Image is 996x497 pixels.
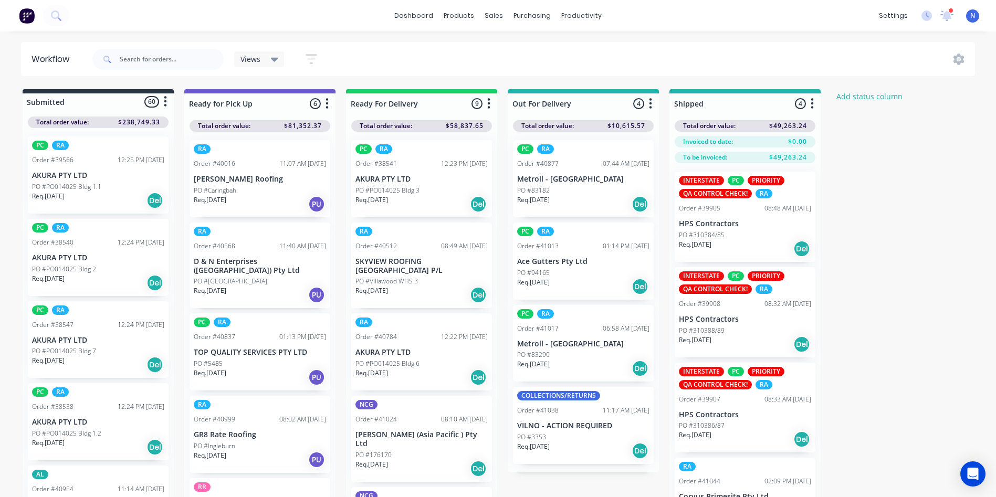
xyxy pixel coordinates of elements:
div: 08:33 AM [DATE] [764,395,811,404]
div: PCRAOrder #3956612:25 PM [DATE]AKURA PTY LTDPO #PO014025 Bldg 1.1Req.[DATE]Del [28,136,169,214]
p: AKURA PTY LTD [355,348,488,357]
p: Req. [DATE] [355,195,388,205]
div: PC [728,271,744,281]
img: Factory [19,8,35,24]
p: Metroll - [GEOGRAPHIC_DATA] [517,340,649,348]
div: RA [756,380,772,389]
div: Order #39566 [32,155,74,165]
div: INTERSTATE [679,367,724,376]
div: RA [537,144,554,154]
div: RA [214,318,230,327]
div: RA [756,284,772,294]
div: 12:24 PM [DATE] [118,238,164,247]
span: N [970,11,975,20]
p: TOP QUALITY SERVICES PTY LTD [194,348,326,357]
div: INTERSTATE [679,176,724,185]
p: PO #Caringbah [194,186,236,195]
div: Order #40954 [32,484,74,494]
div: Order #40877 [517,159,559,168]
div: PC [194,318,210,327]
div: Order #41017 [517,324,559,333]
div: 08:49 AM [DATE] [441,241,488,251]
div: INTERSTATEPCPRIORITYQA CONTROL CHECK!RAOrder #3990508:48 AM [DATE]HPS ContractorsPO #310384/85Req... [675,172,815,262]
p: [PERSON_NAME] (Asia Pacific ) Pty Ltd [355,430,488,448]
span: Total order value: [521,121,574,131]
div: Order #40784 [355,332,397,342]
div: RA [194,144,211,154]
div: Del [470,460,487,477]
div: productivity [556,8,607,24]
div: NCGOrder #4102408:10 AM [DATE][PERSON_NAME] (Asia Pacific ) Pty LtdPO #176170Req.[DATE]Del [351,396,492,482]
p: Req. [DATE] [194,195,226,205]
div: 11:14 AM [DATE] [118,484,164,494]
div: Order #41013 [517,241,559,251]
div: Order #41038 [517,406,559,415]
p: PO #3353 [517,432,546,442]
div: PRIORITY [748,367,784,376]
div: RA [52,387,69,397]
div: QA CONTROL CHECK! [679,284,752,294]
div: RAOrder #4001611:07 AM [DATE][PERSON_NAME] RoofingPO #CaringbahReq.[DATE]PU [190,140,330,217]
span: $81,352.37 [284,121,322,131]
div: PU [308,451,325,468]
span: To be invoiced: [683,153,727,162]
div: Del [632,196,648,213]
div: Order #38540 [32,238,74,247]
p: AKURA PTY LTD [32,171,164,180]
div: PCRAOrder #3854012:24 PM [DATE]AKURA PTY LTDPO #PO014025 Bldg 2Req.[DATE]Del [28,219,169,296]
p: Req. [DATE] [32,192,65,201]
div: 02:09 PM [DATE] [764,477,811,486]
div: PCRAOrder #3854112:23 PM [DATE]AKURA PTY LTDPO #PO014025 Bldg 3Req.[DATE]Del [351,140,492,217]
div: 12:24 PM [DATE] [118,320,164,330]
div: Del [146,192,163,209]
p: Req. [DATE] [517,359,550,369]
div: COLLECTIONS/RETURNS [517,391,600,400]
p: Req. [DATE] [679,240,711,249]
div: Order #41024 [355,415,397,424]
span: $49,263.24 [769,121,807,131]
p: PO #83290 [517,350,550,359]
p: [PERSON_NAME] Roofing [194,175,326,184]
div: PU [308,196,325,213]
p: PO #PO014025 Bldg 3 [355,186,420,195]
div: INTERSTATEPCPRIORITYQA CONTROL CHECK!RAOrder #3990808:32 AM [DATE]HPS ContractorsPO #310388/89Req... [675,267,815,357]
a: dashboard [389,8,438,24]
p: Req. [DATE] [679,335,711,345]
div: 12:25 PM [DATE] [118,155,164,165]
div: RAOrder #4056811:40 AM [DATE]D & N Enterprises ([GEOGRAPHIC_DATA]) Pty LtdPO #[GEOGRAPHIC_DATA]Re... [190,223,330,309]
div: QA CONTROL CHECK! [679,189,752,198]
div: purchasing [508,8,556,24]
button: Add status column [831,89,908,103]
div: RAOrder #4051208:49 AM [DATE]SKYVIEW ROOFING [GEOGRAPHIC_DATA] P/LPO #Villawood WHS 3Req.[DATE]Del [351,223,492,309]
div: RA [537,309,554,319]
p: Req. [DATE] [355,286,388,295]
div: PCRAOrder #4083701:13 PM [DATE]TOP QUALITY SERVICES PTY LTDPO #5485Req.[DATE]PU [190,313,330,390]
p: Req. [DATE] [32,438,65,448]
div: Order #38541 [355,159,397,168]
p: PO #83182 [517,186,550,195]
div: RAOrder #4078412:22 PM [DATE]AKURA PTY LTDPO #PO014025 Bldg 6Req.[DATE]Del [351,313,492,390]
p: PO #94165 [517,268,550,278]
div: 01:13 PM [DATE] [279,332,326,342]
div: Del [793,240,810,257]
p: PO #Villawood WHS 3 [355,277,418,286]
p: Req. [DATE] [355,460,388,469]
div: Del [793,431,810,448]
div: settings [874,8,913,24]
span: Total order value: [198,121,250,131]
p: Ace Gutters Pty Ltd [517,257,649,266]
div: RA [52,305,69,315]
div: Del [793,336,810,353]
p: Req. [DATE] [517,195,550,205]
div: 01:14 PM [DATE] [603,241,649,251]
div: 11:40 AM [DATE] [279,241,326,251]
span: $58,837.65 [446,121,484,131]
div: PCRAOrder #3853812:24 PM [DATE]AKURA PTY LTDPO #PO014025 Bldg 1.2Req.[DATE]Del [28,383,169,460]
input: Search for orders... [120,49,224,70]
p: PO #310384/85 [679,230,725,240]
p: HPS Contractors [679,219,811,228]
div: Del [632,278,648,295]
div: PC [32,305,48,315]
p: AKURA PTY LTD [355,175,488,184]
p: Req. [DATE] [517,442,550,451]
